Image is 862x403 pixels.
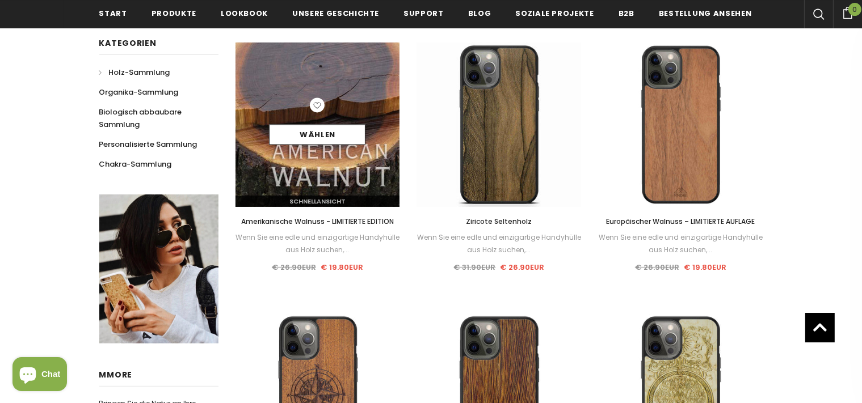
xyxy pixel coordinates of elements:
[99,159,172,169] span: Chakra-Sammlung
[152,8,196,19] span: Produkte
[236,231,400,256] div: Wenn Sie eine edle und einzigartige Handyhülle aus Holz suchen,...
[99,8,127,19] span: Start
[321,262,363,273] span: € 19.80EUR
[9,357,70,394] inbox-online-store-chat: Shopify online store chat
[606,217,755,226] span: Europäischer Walnuss – LIMITIERTE AUFLAGE
[417,231,581,256] div: Wenn Sie eine edle und einzigartige Handyhülle aus Holz suchen,...
[236,43,400,207] img: American Walnut Raw Wood
[221,8,268,19] span: Lookbook
[684,262,726,273] span: € 19.80EUR
[515,8,594,19] span: Soziale Projekte
[598,215,763,228] a: Europäischer Walnuss – LIMITIERTE AUFLAGE
[468,8,491,19] span: Blog
[292,8,379,19] span: Unsere Geschichte
[417,215,581,228] a: Ziricote Seltenholz
[99,107,182,130] span: Biologisch abbaubare Sammlung
[241,217,394,226] span: Amerikanische Walnuss - LIMITIERTE EDITION
[99,134,197,154] a: Personalisierte Sammlung
[99,87,179,97] span: Organika-Sammlung
[99,139,197,150] span: Personalisierte Sammlung
[99,369,133,380] span: MMORE
[466,217,532,226] span: Ziricote Seltenholz
[619,8,634,19] span: B2B
[453,262,495,273] span: € 31.90EUR
[598,231,763,256] div: Wenn Sie eine edle und einzigartige Handyhülle aus Holz suchen,...
[99,37,157,49] span: Kategorien
[99,154,172,174] a: Chakra-Sammlung
[500,262,544,273] span: € 26.90EUR
[236,196,400,207] a: Schnellansicht
[289,197,346,206] span: Schnellansicht
[236,215,400,228] a: Amerikanische Walnuss - LIMITIERTE EDITION
[848,3,861,16] span: 0
[403,8,444,19] span: Support
[635,262,679,273] span: € 26.90EUR
[833,5,862,19] a: 0
[99,102,206,134] a: Biologisch abbaubare Sammlung
[109,67,170,78] span: Holz-Sammlung
[272,262,316,273] span: € 26.90EUR
[659,8,752,19] span: Bestellung ansehen
[99,82,179,102] a: Organika-Sammlung
[269,125,365,145] a: Wählen
[99,62,170,82] a: Holz-Sammlung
